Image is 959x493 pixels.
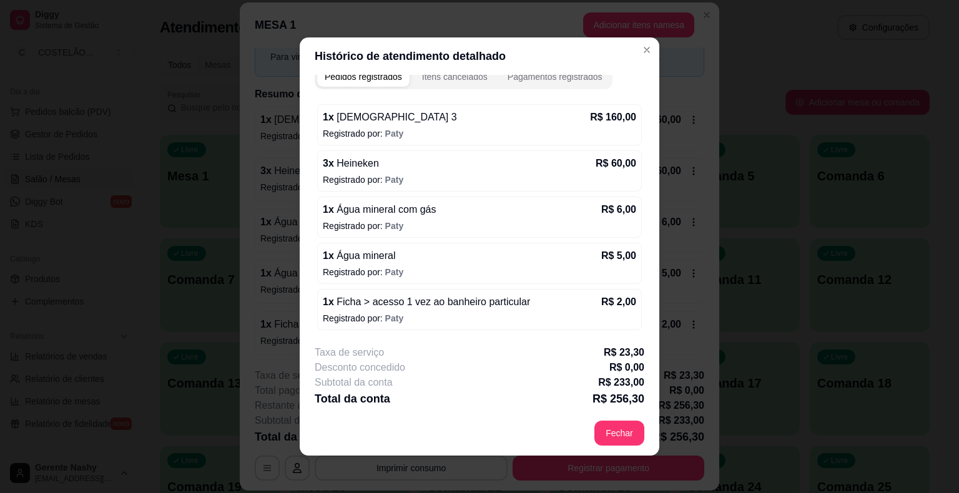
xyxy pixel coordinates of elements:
p: 1 x [323,248,396,263]
p: Subtotal da conta [315,375,393,390]
p: R$ 60,00 [596,156,636,171]
p: R$ 23,30 [604,345,644,360]
span: Paty [385,313,404,323]
p: R$ 2,00 [601,295,636,310]
p: R$ 0,00 [609,360,644,375]
p: R$ 160,00 [590,110,636,125]
div: Pedidos registrados [325,71,402,83]
p: R$ 233,00 [598,375,644,390]
span: Água mineral com gás [334,204,436,215]
span: Paty [385,129,404,139]
p: 1 x [323,295,530,310]
p: Registrado por: [323,173,636,186]
p: Registrado por: [323,220,636,232]
p: 3 x [323,156,379,171]
span: Paty [385,267,404,277]
p: R$ 5,00 [601,248,636,263]
span: [DEMOGRAPHIC_DATA] 3 [334,112,457,122]
header: Histórico de atendimento detalhado [300,37,659,75]
span: Heineken [334,158,379,168]
span: Paty [385,175,404,185]
span: Paty [385,221,404,231]
p: Registrado por: [323,266,636,278]
span: Ficha > acesso 1 vez ao banheiro particular [334,296,530,307]
p: 1 x [323,202,436,217]
p: Total da conta [315,390,390,408]
div: Pagamentos registrados [508,71,602,83]
span: Água mineral [334,250,396,261]
p: 1 x [323,110,457,125]
p: Desconto concedido [315,360,405,375]
button: Fechar [594,421,644,446]
p: R$ 256,30 [593,390,644,408]
p: Taxa de serviço [315,345,384,360]
p: Registrado por: [323,127,636,140]
p: R$ 6,00 [601,202,636,217]
button: Close [637,40,657,60]
p: Registrado por: [323,312,636,325]
div: Itens cancelados [422,71,488,83]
